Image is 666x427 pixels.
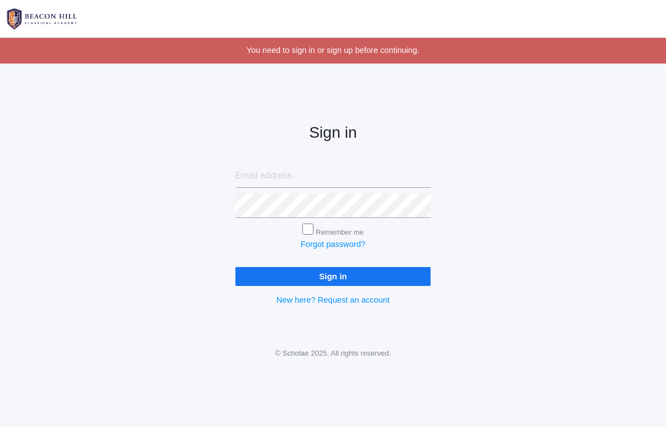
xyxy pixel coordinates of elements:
input: Sign in [235,267,431,285]
h2: Sign in [235,124,431,142]
a: Forgot password? [301,240,365,249]
a: New here? Request an account [276,295,389,304]
label: Remember me [316,228,364,236]
input: Email address [235,164,431,188]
